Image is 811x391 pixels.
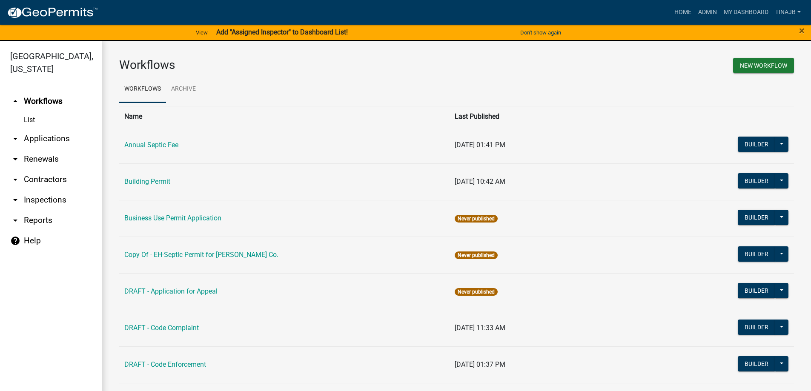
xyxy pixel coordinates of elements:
button: Don't show again [517,26,565,40]
a: DRAFT - Application for Appeal [124,287,218,295]
span: [DATE] 01:37 PM [455,360,505,368]
i: arrow_drop_down [10,195,20,205]
a: DRAFT - Code Complaint [124,324,199,332]
span: [DATE] 11:33 AM [455,324,505,332]
a: Business Use Permit Application [124,214,221,222]
button: Builder [738,210,775,225]
button: Close [799,26,805,36]
button: Builder [738,320,775,335]
button: New Workflow [733,58,794,73]
th: Last Published [450,106,670,127]
button: Builder [738,356,775,371]
a: Home [671,4,695,20]
i: arrow_drop_down [10,154,20,164]
a: Admin [695,4,720,20]
a: Workflows [119,76,166,103]
a: Building Permit [124,177,170,186]
a: My Dashboard [720,4,772,20]
button: Builder [738,283,775,298]
i: arrow_drop_up [10,96,20,106]
a: Archive [166,76,201,103]
i: arrow_drop_down [10,134,20,144]
i: help [10,236,20,246]
i: arrow_drop_down [10,215,20,225]
span: Never published [455,251,498,259]
a: Annual Septic Fee [124,141,178,149]
span: [DATE] 10:42 AM [455,177,505,186]
a: Tinajb [772,4,804,20]
a: Copy Of - EH-Septic Permit for [PERSON_NAME] Co. [124,251,278,259]
button: Builder [738,137,775,152]
i: arrow_drop_down [10,174,20,185]
span: [DATE] 01:41 PM [455,141,505,149]
span: Never published [455,288,498,296]
span: Never published [455,215,498,223]
a: View [192,26,211,40]
button: Builder [738,246,775,262]
a: DRAFT - Code Enforcement [124,360,206,368]
span: × [799,25,805,37]
h3: Workflows [119,58,450,72]
button: Builder [738,173,775,188]
strong: Add "Assigned Inspector" to Dashboard List! [216,28,348,36]
th: Name [119,106,450,127]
